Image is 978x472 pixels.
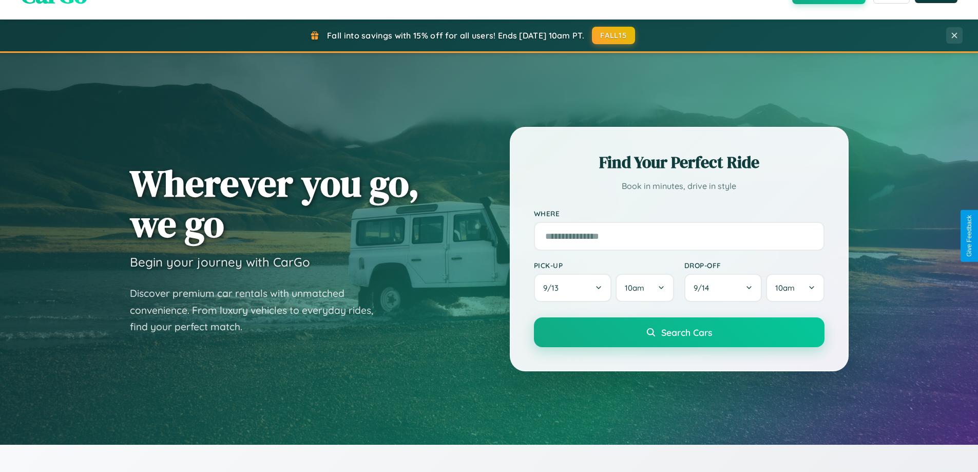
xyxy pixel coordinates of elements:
p: Book in minutes, drive in style [534,179,824,194]
span: 9 / 13 [543,283,564,293]
button: 9/14 [684,274,762,302]
label: Drop-off [684,261,824,270]
h1: Wherever you go, we go [130,163,419,244]
span: 10am [775,283,795,293]
span: 9 / 14 [694,283,714,293]
span: 10am [625,283,644,293]
h3: Begin your journey with CarGo [130,254,310,270]
button: 10am [616,274,674,302]
p: Discover premium car rentals with unmatched convenience. From luxury vehicles to everyday rides, ... [130,285,387,335]
label: Where [534,209,824,218]
button: 10am [766,274,824,302]
span: Search Cars [661,327,712,338]
button: Search Cars [534,317,824,347]
label: Pick-up [534,261,674,270]
button: 9/13 [534,274,612,302]
span: Fall into savings with 15% off for all users! Ends [DATE] 10am PT. [327,30,584,41]
div: Give Feedback [966,215,973,257]
button: FALL15 [592,27,635,44]
h2: Find Your Perfect Ride [534,151,824,174]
